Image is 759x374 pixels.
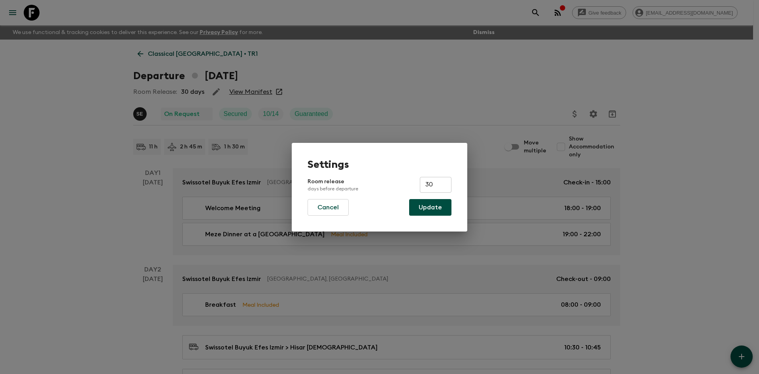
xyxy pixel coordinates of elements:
p: Room release [308,178,358,192]
h1: Settings [308,159,451,171]
button: Cancel [308,199,349,216]
button: Update [409,199,451,216]
p: days before departure [308,186,358,192]
input: e.g. 30 [420,177,451,193]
